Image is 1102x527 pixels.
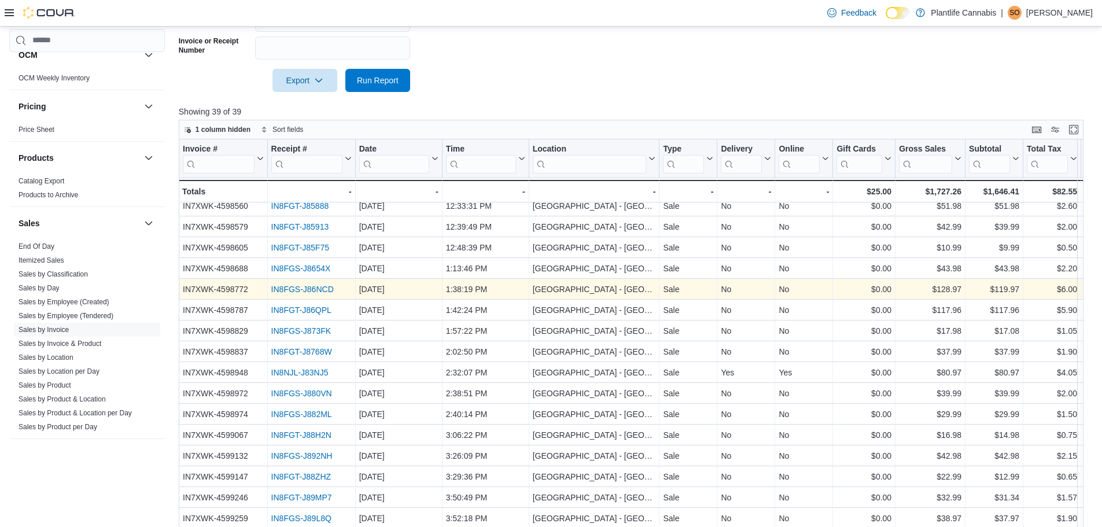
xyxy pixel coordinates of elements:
[359,199,438,213] div: [DATE]
[359,386,438,400] div: [DATE]
[19,395,106,404] span: Sales by Product & Location
[532,199,655,213] div: [GEOGRAPHIC_DATA] - [GEOGRAPHIC_DATA]
[969,303,1019,317] div: $117.96
[445,241,525,255] div: 12:48:39 PM
[359,220,438,234] div: [DATE]
[271,472,330,481] a: IN8FGT-J88ZHZ
[969,366,1019,379] div: $80.97
[19,381,71,389] a: Sales by Product
[19,74,90,82] a: OCM Weekly Inventory
[19,339,101,348] span: Sales by Invoice & Product
[836,241,891,255] div: $0.00
[532,143,655,173] button: Location
[969,324,1019,338] div: $17.08
[899,185,961,198] div: $1,727.26
[663,491,713,504] div: Sale
[19,125,54,134] span: Price Sheet
[663,185,713,198] div: -
[663,143,713,173] button: Type
[271,514,331,523] a: IN8FGS-J89L8Q
[183,386,264,400] div: IN7XWK-4598972
[183,303,264,317] div: IN7XWK-4598787
[721,345,771,359] div: No
[1027,143,1077,173] button: Total Tax
[271,305,331,315] a: IN8FGT-J86QPL
[532,143,646,173] div: Location
[969,241,1019,255] div: $9.99
[836,428,891,442] div: $0.00
[969,199,1019,213] div: $51.98
[9,123,165,141] div: Pricing
[532,366,655,379] div: [GEOGRAPHIC_DATA] - [GEOGRAPHIC_DATA]
[182,185,264,198] div: Totals
[779,199,829,213] div: No
[899,303,961,317] div: $117.96
[183,366,264,379] div: IN7XWK-4598948
[532,282,655,296] div: [GEOGRAPHIC_DATA] - [GEOGRAPHIC_DATA]
[836,199,891,213] div: $0.00
[345,69,410,92] button: Run Report
[1027,303,1077,317] div: $5.90
[899,345,961,359] div: $37.99
[823,1,881,24] a: Feedback
[663,241,713,255] div: Sale
[779,324,829,338] div: No
[663,449,713,463] div: Sale
[779,303,829,317] div: No
[19,408,132,418] span: Sales by Product & Location per Day
[19,49,139,61] button: OCM
[19,218,139,229] button: Sales
[663,303,713,317] div: Sale
[721,449,771,463] div: No
[271,326,330,336] a: IN8FGS-J873FK
[836,143,882,173] div: Gift Card Sales
[271,222,329,231] a: IN8FGT-J85913
[721,241,771,255] div: No
[359,303,438,317] div: [DATE]
[836,366,891,379] div: $0.00
[899,143,952,154] div: Gross Sales
[19,101,46,112] h3: Pricing
[271,143,351,173] button: Receipt #
[721,143,762,173] div: Delivery
[445,303,525,317] div: 1:42:24 PM
[899,449,961,463] div: $42.98
[445,345,525,359] div: 2:02:50 PM
[779,282,829,296] div: No
[1048,123,1062,137] button: Display options
[359,143,429,173] div: Date
[256,123,308,137] button: Sort fields
[779,449,829,463] div: No
[19,49,38,61] h3: OCM
[1008,6,1022,20] div: Shaylene Orbeck
[19,242,54,250] a: End Of Day
[969,143,1010,173] div: Subtotal
[183,428,264,442] div: IN7XWK-4599067
[899,199,961,213] div: $51.98
[532,428,655,442] div: [GEOGRAPHIC_DATA] - [GEOGRAPHIC_DATA]
[19,270,88,279] span: Sales by Classification
[899,428,961,442] div: $16.98
[23,7,75,19] img: Cova
[1009,6,1019,20] span: SO
[271,410,331,419] a: IN8FGS-J882ML
[445,428,525,442] div: 3:06:22 PM
[19,256,64,265] span: Itemized Sales
[445,143,515,173] div: Time
[931,6,996,20] p: Plantlife Cannabis
[721,282,771,296] div: No
[836,143,882,154] div: Gift Cards
[19,297,109,307] span: Sales by Employee (Created)
[183,324,264,338] div: IN7XWK-4598829
[1001,6,1003,20] p: |
[532,407,655,421] div: [GEOGRAPHIC_DATA] - [GEOGRAPHIC_DATA]
[1027,366,1077,379] div: $4.05
[19,353,73,362] a: Sales by Location
[19,283,60,293] span: Sales by Day
[19,312,113,320] a: Sales by Employee (Tendered)
[271,368,328,377] a: IN8NJL-J83NJ5
[19,311,113,320] span: Sales by Employee (Tendered)
[1027,324,1077,338] div: $1.05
